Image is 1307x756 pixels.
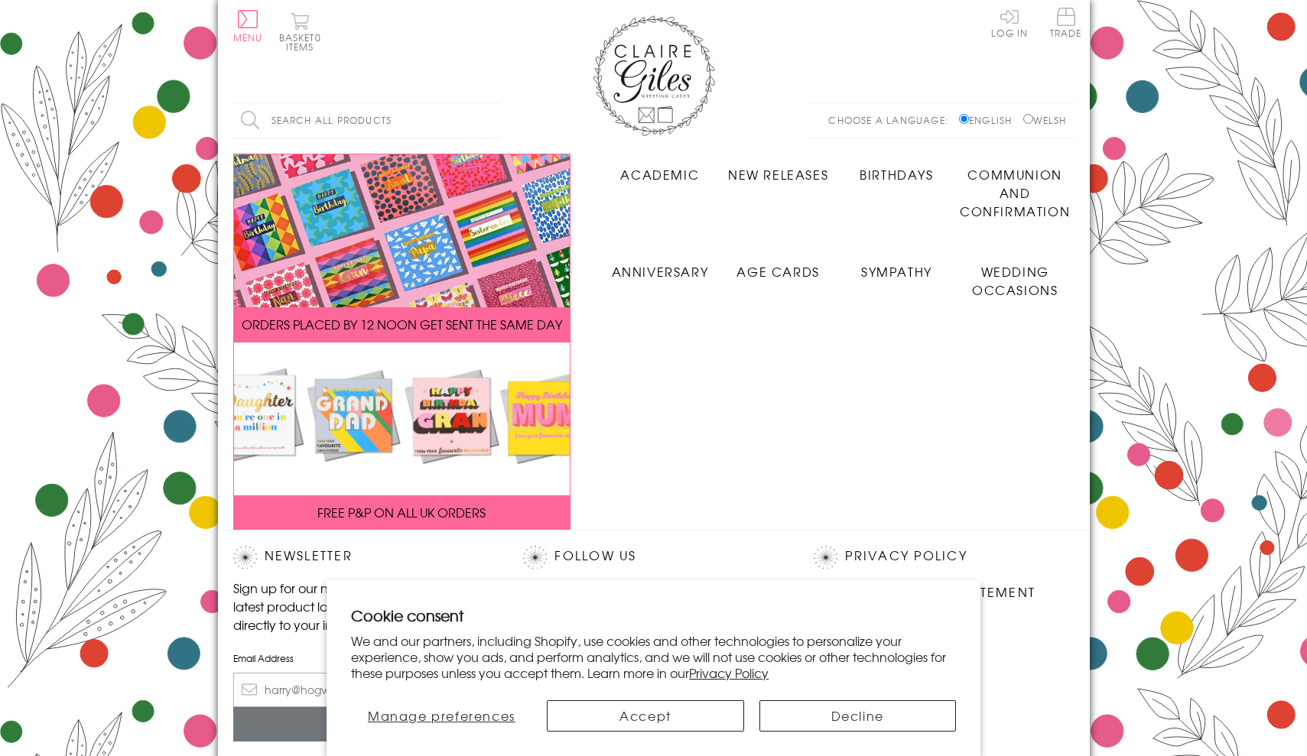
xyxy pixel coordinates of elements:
label: English [959,113,1019,127]
h2: Follow Us [523,546,783,569]
p: Sign up for our newsletter to receive the latest product launches, news and offers directly to yo... [233,579,493,634]
button: Accept [547,700,743,732]
input: Search [486,103,501,138]
input: English [959,114,969,124]
a: Communion and Confirmation [956,154,1075,220]
h2: Newsletter [233,546,493,569]
h2: Cookie consent [351,605,956,626]
a: Wedding Occasions [956,251,1075,299]
span: Wedding Occasions [972,262,1058,299]
p: Choose a language: [828,113,956,127]
span: Age Cards [736,262,819,281]
a: Privacy Policy [689,664,769,682]
a: Age Cards [719,251,837,281]
a: Anniversary [601,251,720,281]
span: Manage preferences [368,706,515,725]
a: Log In [991,8,1028,37]
label: Email Address [233,651,493,665]
span: Academic [620,165,699,183]
a: Trade [1050,8,1082,41]
input: harry@hogwarts.edu [233,673,493,707]
span: Sympathy [861,262,932,281]
a: Academic [601,154,720,183]
span: Anniversary [612,262,709,281]
span: Communion and Confirmation [960,165,1070,220]
span: New Releases [728,165,828,183]
p: We and our partners, including Shopify, use cookies and other technologies to personalize your ex... [351,633,956,680]
span: 0 items [286,31,321,54]
span: ORDERS PLACED BY 12 NOON GET SENT THE SAME DAY [242,315,562,333]
span: Birthdays [860,165,933,183]
p: Join us on our social networking profiles for up to the minute news and product releases the mome... [523,579,783,634]
button: Menu [233,10,263,42]
input: Subscribe [233,707,493,741]
a: Sympathy [837,251,956,281]
a: Birthdays [837,154,956,183]
button: Basket0 items [279,12,321,51]
button: Decline [759,700,956,732]
span: FREE P&P ON ALL UK ORDERS [317,503,486,521]
img: Claire Giles Greetings Cards [593,15,715,136]
a: New Releases [719,154,837,183]
span: Menu [233,31,263,44]
input: Search all products [233,103,501,138]
label: Welsh [1023,113,1067,127]
button: Manage preferences [351,700,532,732]
span: Trade [1050,8,1082,37]
a: Privacy Policy [845,546,967,566]
input: Welsh [1023,114,1033,124]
